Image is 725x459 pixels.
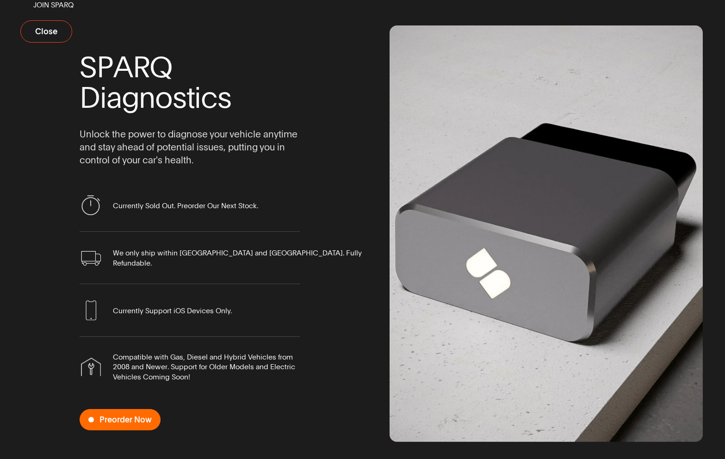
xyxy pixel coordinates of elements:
[122,82,139,113] span: g
[106,82,122,113] span: a
[80,52,300,112] span: SPARQ Diagnostics
[113,248,362,268] span: We only ship within United States and Canada. Fully Refundable.
[149,52,173,82] span: Q
[113,306,232,316] span: Currently Support iOS Devices Only.
[80,141,285,154] span: and stay ahead of potential issues, putting you in
[113,352,295,382] span: Compatible with Gas, Diesel and Hybrid Vehicles from 2008 and Newer. Support for Older Models and...
[113,201,258,211] span: Currently Sold Out. Preorder Our Next Stock.
[217,82,231,113] span: s
[390,25,703,442] img: Diagnostic Tool
[35,27,57,36] span: Close
[81,358,101,376] img: Mechanic Icon
[80,52,97,82] span: S
[97,52,113,82] span: P
[173,82,186,113] span: s
[80,154,193,167] span: control of your car's health.
[113,372,190,382] span: Vehicles Coming Soon!
[113,52,133,82] span: A
[186,82,195,113] span: t
[99,416,152,424] span: Preorder Now
[80,409,161,430] button: Preorder Now
[80,128,297,141] span: Unlock the power to diagnose your vehicle anytime
[81,300,101,320] img: Phone Icon
[80,128,300,167] span: Unlock the power to diagnose your vehicle anytime and stay ahead of potential issues, putting you...
[201,82,217,113] span: c
[194,82,201,113] span: i
[113,352,293,362] span: Compatible with Gas, Diesel and Hybrid Vehicles from
[155,82,173,113] span: o
[113,248,362,258] span: We only ship within [GEOGRAPHIC_DATA] and [GEOGRAPHIC_DATA]. Fully
[133,52,150,82] span: R
[100,82,106,113] span: i
[113,258,152,268] span: Refundable.
[20,20,72,43] button: Close
[80,82,100,113] span: D
[113,362,295,372] span: 2008 and Newer. Support for Older Models and Electric
[81,251,101,266] img: Delivery Icon
[139,82,155,113] span: n
[81,195,101,215] img: Timed Promo Icon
